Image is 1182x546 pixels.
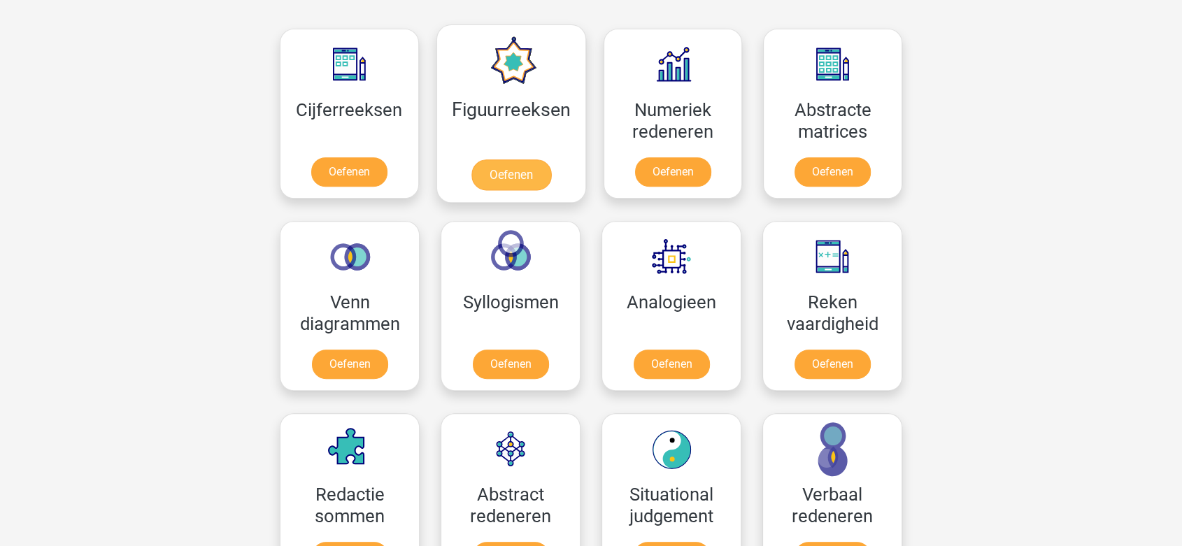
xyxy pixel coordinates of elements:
a: Oefenen [635,157,711,187]
a: Oefenen [473,350,549,379]
a: Oefenen [471,159,550,190]
a: Oefenen [312,350,388,379]
a: Oefenen [795,350,871,379]
a: Oefenen [795,157,871,187]
a: Oefenen [311,157,387,187]
a: Oefenen [634,350,710,379]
